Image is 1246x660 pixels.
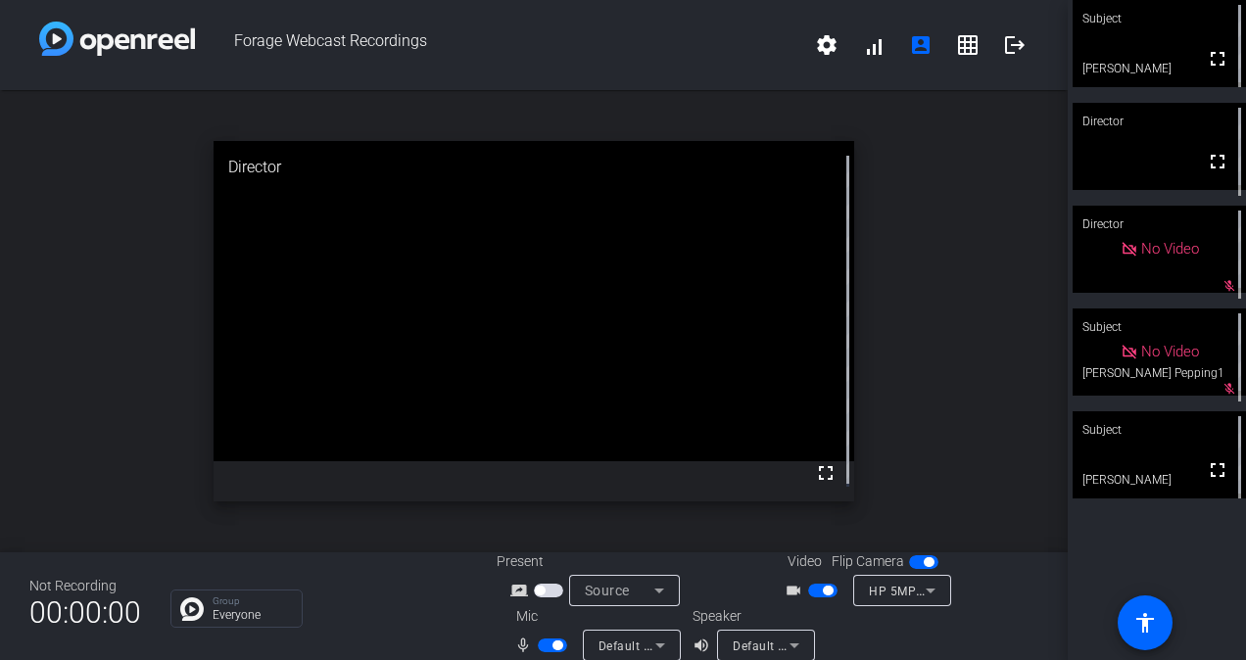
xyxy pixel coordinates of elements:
[214,141,854,194] div: Director
[497,551,693,572] div: Present
[39,22,195,56] img: white-gradient.svg
[510,579,534,602] mat-icon: screen_share_outline
[180,597,204,621] img: Chat Icon
[599,637,1084,653] span: Default - Microphone Array (Intel® Smart Sound Technology for Digital Microphones)
[1141,343,1199,360] span: No Video
[213,596,292,606] p: Group
[815,33,839,57] mat-icon: settings
[909,33,933,57] mat-icon: account_box
[497,606,693,627] div: Mic
[1003,33,1027,57] mat-icon: logout
[850,22,897,69] button: signal_cellular_alt
[733,637,944,653] span: Default - Speakers (Realtek(R) Audio)
[1206,458,1229,482] mat-icon: fullscreen
[869,583,1034,598] span: HP 5MP Camera (04f2:b7ce)
[1073,411,1246,448] div: Subject
[195,22,803,69] span: Forage Webcast Recordings
[693,634,716,657] mat-icon: volume_up
[213,609,292,621] p: Everyone
[1073,206,1246,243] div: Director
[1073,103,1246,140] div: Director
[693,606,810,627] div: Speaker
[1141,240,1199,258] span: No Video
[785,579,808,602] mat-icon: videocam_outline
[1206,47,1229,71] mat-icon: fullscreen
[585,583,630,598] span: Source
[814,461,838,485] mat-icon: fullscreen
[29,576,141,596] div: Not Recording
[956,33,980,57] mat-icon: grid_on
[29,589,141,636] span: 00:00:00
[832,551,904,572] span: Flip Camera
[1133,611,1157,635] mat-icon: accessibility
[1206,150,1229,173] mat-icon: fullscreen
[514,634,538,657] mat-icon: mic_none
[1073,308,1246,346] div: Subject
[788,551,822,572] span: Video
